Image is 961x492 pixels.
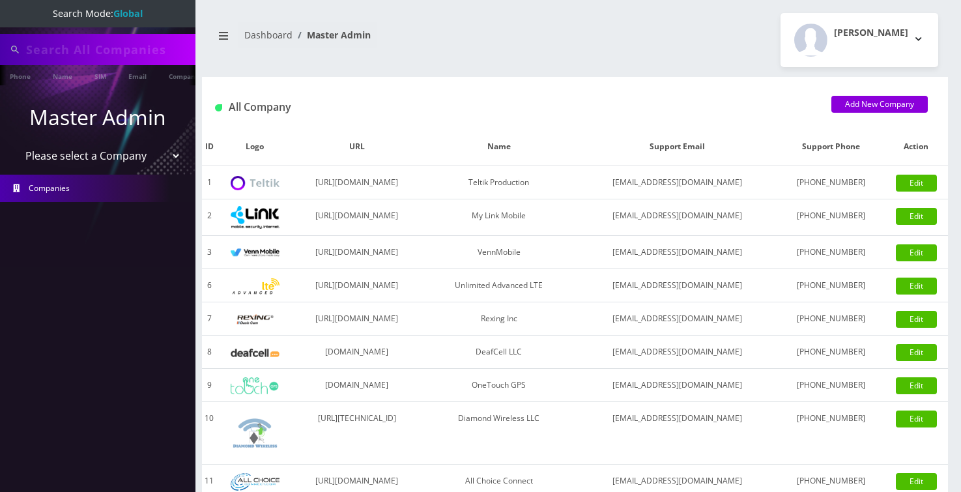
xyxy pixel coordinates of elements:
a: Email [122,65,153,85]
td: [URL][DOMAIN_NAME] [293,269,421,302]
td: VennMobile [421,236,577,269]
img: OneTouch GPS [231,377,280,394]
td: OneTouch GPS [421,369,577,402]
a: Edit [896,278,937,295]
img: Unlimited Advanced LTE [231,278,280,295]
th: URL [293,128,421,166]
td: 6 [202,269,217,302]
td: [PHONE_NUMBER] [778,336,884,369]
a: Edit [896,473,937,490]
a: Edit [896,411,937,427]
td: [PHONE_NUMBER] [778,302,884,336]
td: [PHONE_NUMBER] [778,236,884,269]
a: Company [162,65,206,85]
td: 10 [202,402,217,465]
td: [DOMAIN_NAME] [293,336,421,369]
img: Rexing Inc [231,313,280,326]
td: [EMAIL_ADDRESS][DOMAIN_NAME] [577,369,778,402]
td: 3 [202,236,217,269]
th: Action [884,128,948,166]
td: [URL][DOMAIN_NAME] [293,236,421,269]
td: 1 [202,166,217,199]
td: [EMAIL_ADDRESS][DOMAIN_NAME] [577,402,778,465]
td: [URL][DOMAIN_NAME] [293,166,421,199]
td: [PHONE_NUMBER] [778,199,884,236]
td: Rexing Inc [421,302,577,336]
a: Edit [896,344,937,361]
td: DeafCell LLC [421,336,577,369]
th: ID [202,128,217,166]
img: All Company [215,104,222,111]
td: [URL][DOMAIN_NAME] [293,302,421,336]
td: 7 [202,302,217,336]
th: Support Email [577,128,778,166]
li: Master Admin [293,28,371,42]
a: SIM [88,65,113,85]
a: Phone [3,65,37,85]
a: Edit [896,311,937,328]
td: [DOMAIN_NAME] [293,369,421,402]
td: 2 [202,199,217,236]
span: Companies [29,182,70,194]
a: Edit [896,208,937,225]
span: Search Mode: [53,7,143,20]
a: Name [46,65,79,85]
td: 8 [202,336,217,369]
td: Unlimited Advanced LTE [421,269,577,302]
strong: Global [113,7,143,20]
td: [EMAIL_ADDRESS][DOMAIN_NAME] [577,199,778,236]
td: [URL][TECHNICAL_ID] [293,402,421,465]
td: My Link Mobile [421,199,577,236]
td: [EMAIL_ADDRESS][DOMAIN_NAME] [577,302,778,336]
a: Edit [896,175,937,192]
td: [EMAIL_ADDRESS][DOMAIN_NAME] [577,269,778,302]
a: Add New Company [831,96,928,113]
img: DeafCell LLC [231,349,280,357]
a: Edit [896,377,937,394]
td: [URL][DOMAIN_NAME] [293,199,421,236]
input: Search All Companies [26,37,192,62]
td: [PHONE_NUMBER] [778,369,884,402]
nav: breadcrumb [212,22,566,59]
img: Diamond Wireless LLC [231,409,280,457]
h2: [PERSON_NAME] [834,27,908,38]
td: Diamond Wireless LLC [421,402,577,465]
button: [PERSON_NAME] [781,13,938,67]
img: Teltik Production [231,176,280,191]
th: Logo [217,128,293,166]
th: Support Phone [778,128,884,166]
td: [EMAIL_ADDRESS][DOMAIN_NAME] [577,236,778,269]
img: My Link Mobile [231,206,280,229]
td: 9 [202,369,217,402]
td: [PHONE_NUMBER] [778,402,884,465]
img: VennMobile [231,248,280,257]
a: Edit [896,244,937,261]
td: [EMAIL_ADDRESS][DOMAIN_NAME] [577,166,778,199]
td: [PHONE_NUMBER] [778,166,884,199]
img: All Choice Connect [231,473,280,491]
td: Teltik Production [421,166,577,199]
td: [PHONE_NUMBER] [778,269,884,302]
a: Dashboard [244,29,293,41]
h1: All Company [215,101,812,113]
td: [EMAIL_ADDRESS][DOMAIN_NAME] [577,336,778,369]
th: Name [421,128,577,166]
